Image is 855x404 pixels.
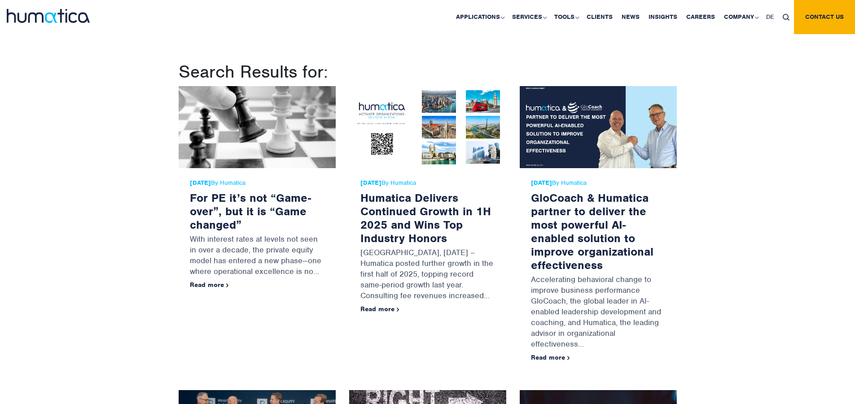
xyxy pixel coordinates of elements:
[520,86,677,168] img: GloCoach & Humatica partner to deliver the most powerful AI-enabled solution to improve organizat...
[179,61,677,83] h1: Search Results for:
[531,272,666,354] p: Accelerating behavioral change to improve business performance GloCoach, the global leader in AI-...
[360,191,491,245] a: Humatica Delivers Continued Growth in 1H 2025 and Wins Top Industry Honors
[531,179,552,187] strong: [DATE]
[226,283,229,287] img: arrowicon
[567,356,570,360] img: arrowicon
[397,308,399,312] img: arrowicon
[190,231,324,281] p: With interest rates at levels not seen in over a decade, the private equity model has entered a n...
[190,179,211,187] strong: [DATE]
[360,305,399,313] a: Read more
[190,281,229,289] a: Read more
[531,353,570,361] a: Read more
[7,9,90,23] img: logo
[531,179,666,187] span: By Humatica
[360,245,495,305] p: [GEOGRAPHIC_DATA], [DATE] – Humatica posted further growth in the first half of 2025, topping rec...
[190,191,311,232] a: For PE it’s not “Game-over”, but it is “Game changed”
[190,179,324,187] span: By Humatica
[360,179,381,187] strong: [DATE]
[783,14,789,21] img: search_icon
[360,179,495,187] span: By Humatica
[349,86,506,168] img: Humatica Delivers Continued Growth in 1H 2025 and Wins Top Industry Honors
[179,86,336,168] img: For PE it’s not “Game-over”, but it is “Game changed”
[766,13,774,21] span: DE
[531,191,653,272] a: GloCoach & Humatica partner to deliver the most powerful AI-enabled solution to improve organizat...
